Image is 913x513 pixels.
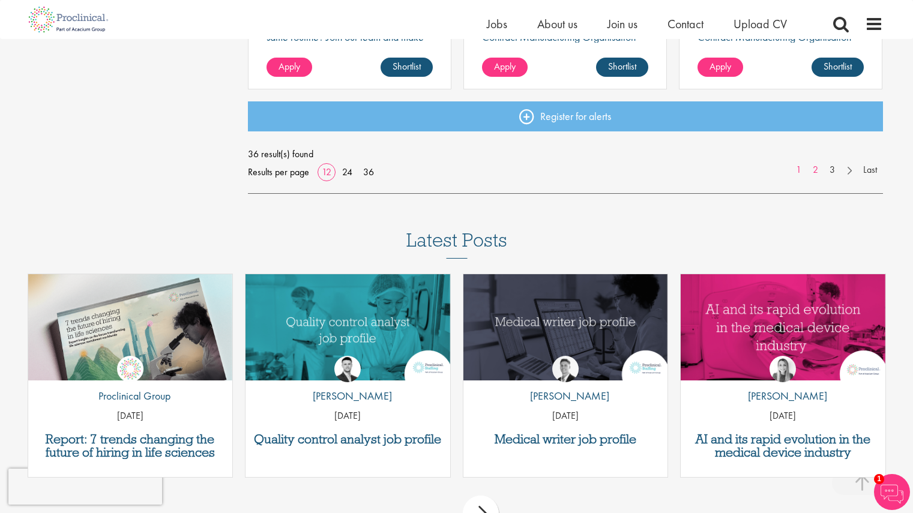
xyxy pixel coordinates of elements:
a: AI and its rapid evolution in the medical device industry [687,433,879,459]
p: [DATE] [463,409,668,423]
a: 1 [790,163,807,177]
a: Last [857,163,883,177]
a: Link to a post [681,274,885,380]
p: [PERSON_NAME] [739,388,827,404]
a: Apply [482,58,528,77]
a: Jobs [487,16,507,32]
a: Report: 7 trends changing the future of hiring in life sciences [34,433,227,459]
span: Apply [710,60,731,73]
span: Results per page [248,163,309,181]
p: [PERSON_NAME] [521,388,609,404]
img: quality control analyst job profile [246,274,450,380]
p: Proclinical Group [89,388,170,404]
a: Joshua Godden [PERSON_NAME] [304,356,392,410]
a: Link to a post [28,274,233,380]
span: 36 result(s) found [248,145,883,163]
span: 1 [874,474,884,484]
h3: Latest Posts [406,230,507,259]
img: Hannah Burke [770,356,796,382]
a: 36 [359,166,378,178]
span: Apply [494,60,516,73]
iframe: reCAPTCHA [8,469,162,505]
img: Chatbot [874,474,910,510]
a: Medical writer job profile [469,433,662,446]
a: About us [537,16,577,32]
a: 2 [807,163,824,177]
a: 24 [338,166,357,178]
a: Contact [667,16,704,32]
a: Join us [607,16,637,32]
p: [DATE] [681,409,885,423]
img: Joshua Godden [334,356,361,382]
span: Apply [279,60,300,73]
img: AI and Its Impact on the Medical Device Industry | Proclinical [681,274,885,380]
a: 3 [824,163,841,177]
p: [PERSON_NAME] [304,388,392,404]
a: George Watson [PERSON_NAME] [521,356,609,410]
a: Hannah Burke [PERSON_NAME] [739,356,827,410]
img: Medical writer job profile [463,274,668,380]
a: Upload CV [734,16,787,32]
a: Register for alerts [248,101,883,131]
a: Shortlist [381,58,433,77]
a: Quality control analyst job profile [252,433,444,446]
a: Proclinical Group Proclinical Group [89,356,170,410]
img: Proclinical: Life sciences hiring trends report 2025 [28,274,233,389]
a: Shortlist [812,58,864,77]
a: Link to a post [463,274,668,380]
img: Proclinical Group [117,356,143,382]
a: Link to a post [246,274,450,380]
a: Apply [698,58,743,77]
a: Shortlist [596,58,648,77]
p: [DATE] [28,409,233,423]
a: 12 [318,166,336,178]
img: George Watson [552,356,579,382]
p: [DATE] [246,409,450,423]
a: Apply [267,58,312,77]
